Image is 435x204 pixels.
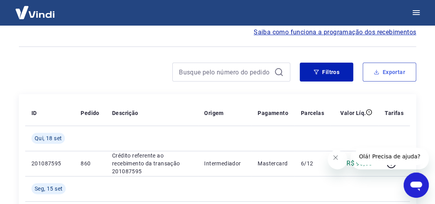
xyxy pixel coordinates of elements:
[258,159,288,167] p: Mastercard
[31,109,37,117] p: ID
[258,109,288,117] p: Pagamento
[204,109,223,117] p: Origem
[300,63,353,82] button: Filtros
[404,172,429,198] iframe: Botão para abrir a janela de mensagens
[31,159,68,167] p: 201087595
[254,28,416,37] a: Saiba como funciona a programação dos recebimentos
[350,148,429,169] iframe: Mensagem da empresa
[112,152,192,175] p: Crédito referente ao recebimento da transação 201087595
[385,109,404,117] p: Tarifas
[112,109,138,117] p: Descrição
[35,134,62,142] span: Qui, 18 set
[35,185,63,193] span: Seg, 15 set
[81,159,99,167] p: 860
[301,159,324,167] p: 6/12
[179,66,271,78] input: Busque pelo número do pedido
[340,109,366,117] p: Valor Líq.
[9,0,61,24] img: Vindi
[363,63,416,82] button: Exportar
[204,159,245,167] p: Intermediador
[81,109,99,117] p: Pedido
[328,150,347,169] iframe: Fechar mensagem
[301,109,324,117] p: Parcelas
